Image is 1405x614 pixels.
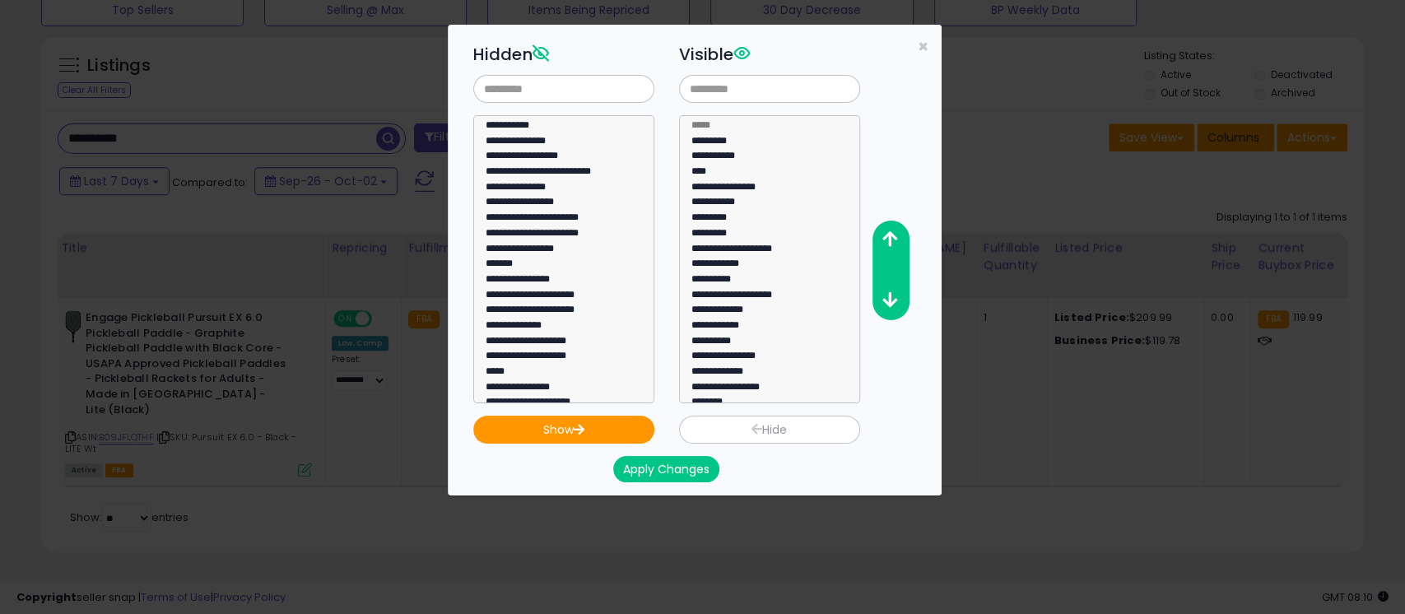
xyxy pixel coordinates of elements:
[679,416,860,444] button: Hide
[918,35,928,58] span: ×
[679,42,860,67] h3: Visible
[613,456,719,482] button: Apply Changes
[473,416,654,444] button: Show
[473,42,654,67] h3: Hidden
